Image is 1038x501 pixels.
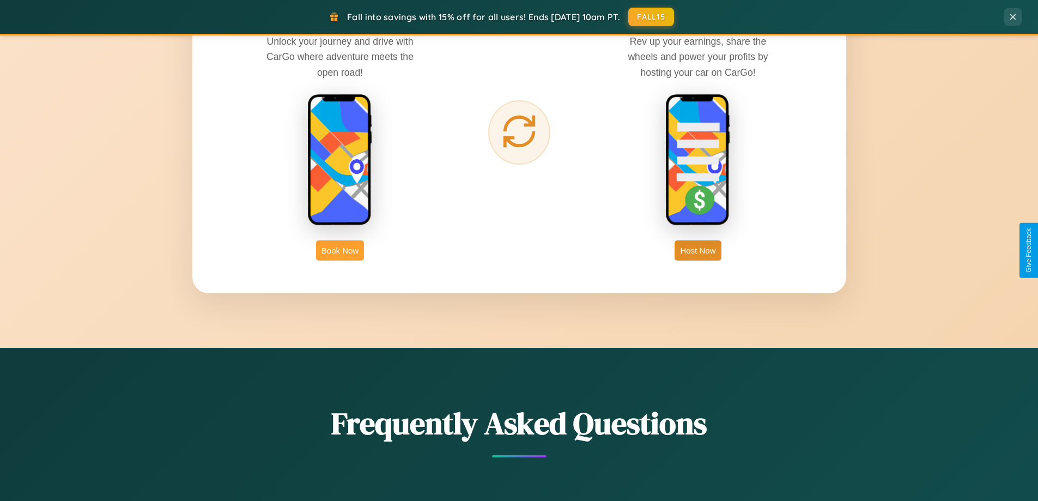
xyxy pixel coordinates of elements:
img: host phone [665,94,731,227]
span: Fall into savings with 15% off for all users! Ends [DATE] 10am PT. [347,11,620,22]
button: FALL15 [628,8,674,26]
button: Book Now [316,240,364,261]
h2: Frequently Asked Questions [192,402,846,444]
div: Give Feedback [1025,228,1033,273]
p: Unlock your journey and drive with CarGo where adventure meets the open road! [258,34,422,80]
p: Rev up your earnings, share the wheels and power your profits by hosting your car on CarGo! [616,34,780,80]
img: rent phone [307,94,373,227]
button: Host Now [675,240,721,261]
